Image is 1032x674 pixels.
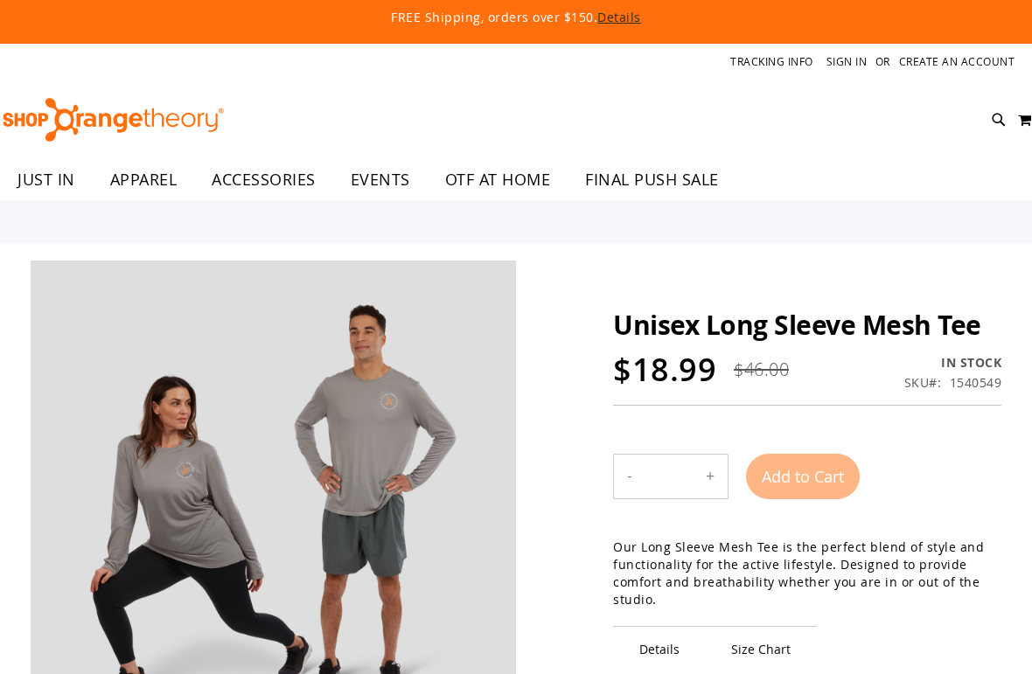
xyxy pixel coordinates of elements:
[428,160,568,200] a: OTF AT HOME
[705,626,817,671] span: Size Chart
[351,160,410,199] span: EVENTS
[904,374,942,391] strong: SKU
[693,455,728,498] button: Increase product quantity
[568,160,736,199] a: FINAL PUSH SALE
[613,539,1001,608] div: Our Long Sleeve Mesh Tee is the perfect blend of style and functionality for the active lifestyle...
[826,54,868,69] a: Sign In
[950,374,1002,392] div: 1540549
[899,54,1015,69] a: Create an Account
[597,9,641,25] a: Details
[734,358,789,381] span: $46.00
[59,9,973,26] p: FREE Shipping, orders over $150.
[93,160,195,200] a: APPAREL
[613,348,716,391] span: $18.99
[613,307,981,343] span: Unisex Long Sleeve Mesh Tee
[904,354,1002,372] div: Availability
[645,455,693,497] input: Product quantity
[730,54,813,69] a: Tracking Info
[614,455,645,498] button: Decrease product quantity
[333,160,428,200] a: EVENTS
[613,626,706,671] span: Details
[194,160,333,200] a: ACCESSORIES
[445,160,551,199] span: OTF AT HOME
[904,354,1002,372] div: In stock
[110,160,178,199] span: APPAREL
[585,160,719,199] span: FINAL PUSH SALE
[212,160,316,199] span: ACCESSORIES
[17,160,75,199] span: JUST IN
